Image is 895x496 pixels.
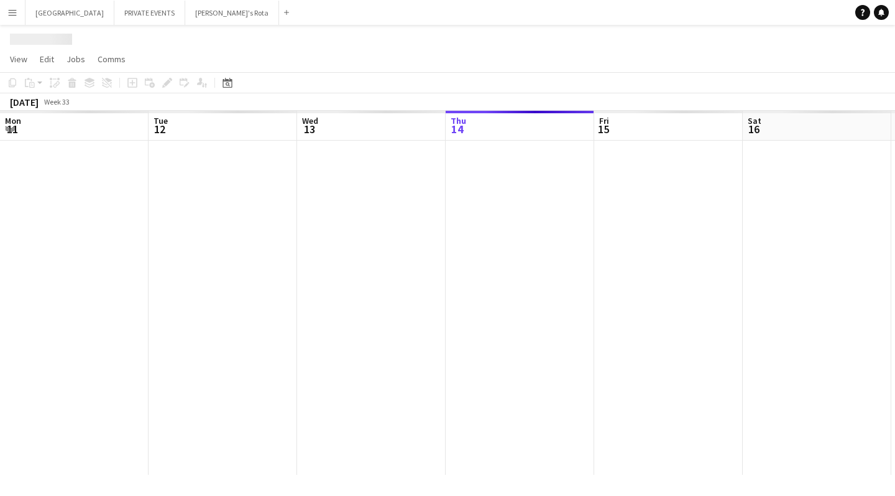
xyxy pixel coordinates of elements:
[93,51,131,67] a: Comms
[597,122,609,136] span: 15
[41,97,72,106] span: Week 33
[302,115,318,126] span: Wed
[67,54,85,65] span: Jobs
[152,122,168,136] span: 12
[300,122,318,136] span: 13
[114,1,185,25] button: PRIVATE EVENTS
[10,96,39,108] div: [DATE]
[5,51,32,67] a: View
[3,122,21,136] span: 11
[599,115,609,126] span: Fri
[185,1,279,25] button: [PERSON_NAME]'s Rota
[748,115,761,126] span: Sat
[5,115,21,126] span: Mon
[35,51,59,67] a: Edit
[449,122,466,136] span: 14
[62,51,90,67] a: Jobs
[25,1,114,25] button: [GEOGRAPHIC_DATA]
[98,54,126,65] span: Comms
[154,115,168,126] span: Tue
[451,115,466,126] span: Thu
[10,54,27,65] span: View
[746,122,761,136] span: 16
[40,54,54,65] span: Edit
